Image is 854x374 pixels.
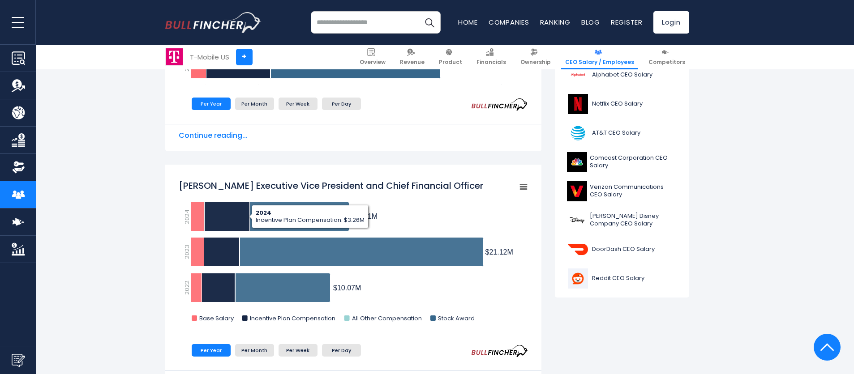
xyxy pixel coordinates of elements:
li: Per Month [235,98,274,110]
span: Netflix CEO Salary [592,100,643,108]
text: 2024 [183,209,191,224]
img: DIS logo [567,210,587,230]
a: Netflix CEO Salary [562,92,682,116]
span: Alphabet CEO Salary [592,71,652,79]
a: Competitors [644,45,689,69]
span: Comcast Corporation CEO Salary [590,154,677,170]
a: AT&T CEO Salary [562,121,682,145]
a: [PERSON_NAME] Disney Company CEO Salary [562,208,682,233]
span: Competitors [648,59,685,66]
text: Base Salary [199,314,234,323]
svg: Peter Osvaldik Executive Vice President and Chief Financial Officer [179,175,528,331]
li: Per Day [322,344,361,357]
img: RDDT logo [567,268,589,289]
img: NFLX logo [567,94,589,114]
tspan: $10.07M [333,284,361,292]
span: Continue reading... [179,130,528,141]
a: Ranking [540,17,571,27]
a: Product [435,45,466,69]
img: VZ logo [567,181,587,201]
a: Verizon Communications CEO Salary [562,179,682,204]
li: Per Year [192,344,231,357]
li: Per Week [279,344,318,357]
span: CEO Salary / Employees [565,59,634,66]
div: T-Mobile US [190,52,229,62]
a: Companies [489,17,529,27]
a: Home [458,17,478,27]
img: TMUS logo [166,48,183,65]
tspan: $21.12M [485,248,513,256]
span: Ownership [520,59,551,66]
a: Revenue [396,45,429,69]
img: T logo [567,123,589,143]
img: DASH logo [567,239,589,259]
li: Per Week [279,98,318,110]
button: Search [418,11,441,34]
a: Go to homepage [165,12,262,33]
tspan: $11.41M [349,212,377,220]
span: Reddit CEO Salary [592,275,644,282]
span: AT&T CEO Salary [592,129,640,137]
span: Verizon Communications CEO Salary [590,183,677,199]
a: CEO Salary / Employees [561,45,638,69]
a: Overview [356,45,390,69]
a: Financials [472,45,510,69]
a: Blog [581,17,600,27]
text: 2023 [183,245,191,259]
a: Comcast Corporation CEO Salary [562,150,682,174]
tspan: [PERSON_NAME] Executive Vice President and Chief Financial Officer [179,179,483,192]
a: Register [611,17,643,27]
span: Financials [476,59,506,66]
a: Reddit CEO Salary [562,266,682,291]
text: All Other Compensation [352,314,421,323]
img: Ownership [12,161,25,174]
span: [PERSON_NAME] Disney Company CEO Salary [590,212,677,228]
a: Login [653,11,689,34]
a: Ownership [516,45,555,69]
span: DoorDash CEO Salary [592,246,655,253]
text: Stock Award [438,314,474,323]
img: GOOGL logo [567,65,589,85]
img: CMCSA logo [567,152,587,172]
li: Per Year [192,98,231,110]
span: Revenue [400,59,425,66]
text: 2024 [183,57,191,72]
a: Alphabet CEO Salary [562,63,682,87]
span: Overview [360,59,386,66]
li: Per Day [322,98,361,110]
span: Product [439,59,462,66]
li: Per Month [235,344,274,357]
text: Incentive Plan Compensation [249,314,335,323]
text: 2022 [183,280,191,295]
img: bullfincher logo [165,12,262,33]
a: DoorDash CEO Salary [562,237,682,262]
a: + [236,49,253,65]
